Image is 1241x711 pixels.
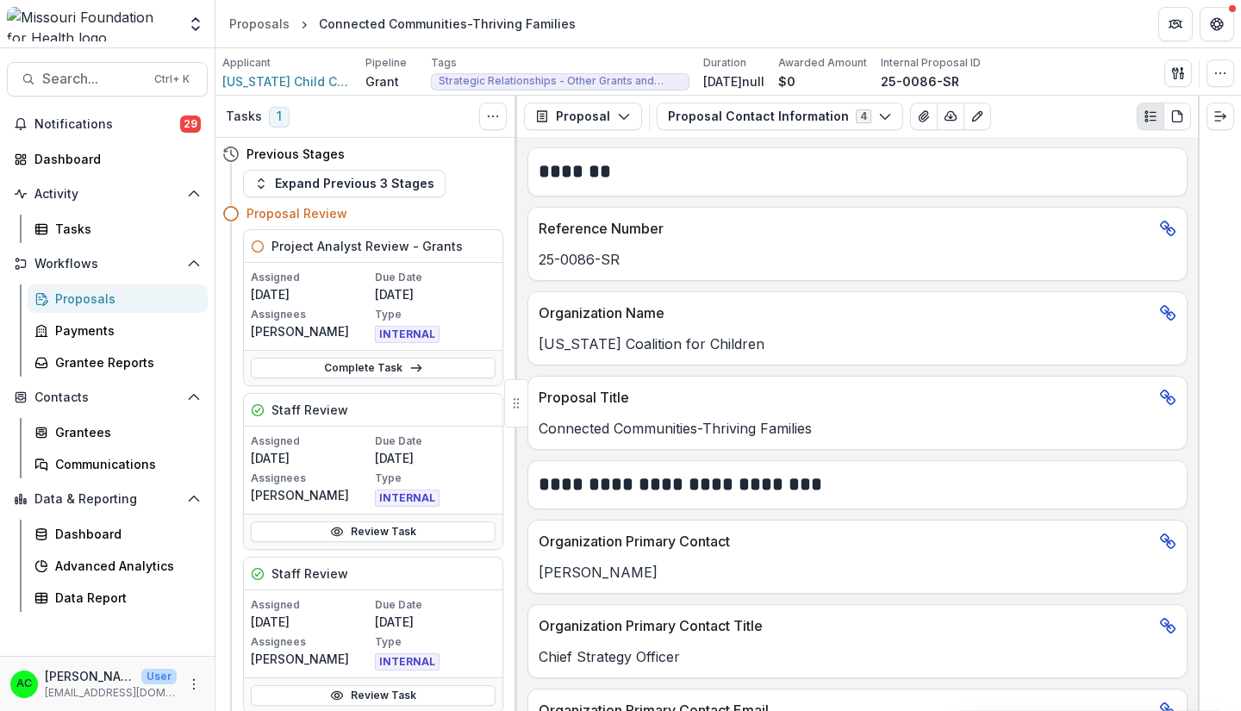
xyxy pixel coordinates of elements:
[222,11,583,36] nav: breadcrumb
[703,72,764,90] p: [DATE]null
[1200,7,1234,41] button: Get Help
[375,597,496,613] p: Due Date
[34,150,194,168] div: Dashboard
[539,249,1176,270] p: 25-0086-SR
[246,204,347,222] h4: Proposal Review
[439,75,682,87] span: Strategic Relationships - Other Grants and Contracts
[251,685,496,706] a: Review Task
[539,387,1152,408] p: Proposal Title
[7,7,177,41] img: Missouri Foundation for Health logo
[375,471,496,486] p: Type
[251,449,371,467] p: [DATE]
[251,471,371,486] p: Assignees
[34,390,180,405] span: Contacts
[251,322,371,340] p: [PERSON_NAME]
[375,270,496,285] p: Due Date
[55,220,194,238] div: Tasks
[271,564,348,583] h5: Staff Review
[778,55,867,71] p: Awarded Amount
[251,433,371,449] p: Assigned
[778,72,795,90] p: $0
[539,334,1176,354] p: [US_STATE] Coalition for Children
[375,634,496,650] p: Type
[375,653,440,670] span: INTERNAL
[28,552,208,580] a: Advanced Analytics
[1207,103,1234,130] button: Expand right
[251,358,496,378] a: Complete Task
[431,55,457,71] p: Tags
[7,110,208,138] button: Notifications29
[45,685,177,701] p: [EMAIL_ADDRESS][DOMAIN_NAME]
[34,117,180,132] span: Notifications
[226,109,262,124] h3: Tasks
[319,15,576,33] div: Connected Communities-Thriving Families
[246,145,345,163] h4: Previous Stages
[251,285,371,303] p: [DATE]
[1163,103,1191,130] button: PDF view
[229,15,290,33] div: Proposals
[55,525,194,543] div: Dashboard
[881,72,959,90] p: 25-0086-SR
[55,353,194,371] div: Grantee Reports
[16,678,32,689] div: Alyssa Curran
[28,418,208,446] a: Grantees
[180,115,201,133] span: 29
[365,72,399,90] p: Grant
[28,520,208,548] a: Dashboard
[55,321,194,340] div: Payments
[251,270,371,285] p: Assigned
[375,326,440,343] span: INTERNAL
[251,634,371,650] p: Assignees
[42,71,144,87] span: Search...
[55,455,194,473] div: Communications
[539,531,1152,552] p: Organization Primary Contact
[184,7,208,41] button: Open entity switcher
[365,55,407,71] p: Pipeline
[7,180,208,208] button: Open Activity
[657,103,903,130] button: Proposal Contact Information4
[375,285,496,303] p: [DATE]
[1158,7,1193,41] button: Partners
[539,615,1152,636] p: Organization Primary Contact Title
[1137,103,1164,130] button: Plaintext view
[184,674,204,695] button: More
[28,583,208,612] a: Data Report
[479,103,507,130] button: Toggle View Cancelled Tasks
[251,597,371,613] p: Assigned
[251,613,371,631] p: [DATE]
[251,650,371,668] p: [PERSON_NAME]
[7,145,208,173] a: Dashboard
[539,562,1176,583] p: [PERSON_NAME]
[375,449,496,467] p: [DATE]
[7,485,208,513] button: Open Data & Reporting
[7,250,208,278] button: Open Workflows
[375,307,496,322] p: Type
[243,170,446,197] button: Expand Previous 3 Stages
[28,284,208,313] a: Proposals
[151,70,193,89] div: Ctrl + K
[539,218,1152,239] p: Reference Number
[271,237,463,255] h5: Project Analyst Review - Grants
[141,669,177,684] p: User
[45,667,134,685] p: [PERSON_NAME]
[28,450,208,478] a: Communications
[55,423,194,441] div: Grantees
[251,486,371,504] p: [PERSON_NAME]
[269,107,290,128] span: 1
[910,103,938,130] button: View Attached Files
[222,72,352,90] a: [US_STATE] Child Care Association
[881,55,981,71] p: Internal Proposal ID
[539,646,1176,667] p: Chief Strategy Officer
[271,401,348,419] h5: Staff Review
[34,257,180,271] span: Workflows
[251,521,496,542] a: Review Task
[222,11,296,36] a: Proposals
[703,55,746,71] p: Duration
[28,215,208,243] a: Tasks
[222,55,271,71] p: Applicant
[55,557,194,575] div: Advanced Analytics
[55,290,194,308] div: Proposals
[375,490,440,507] span: INTERNAL
[7,384,208,411] button: Open Contacts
